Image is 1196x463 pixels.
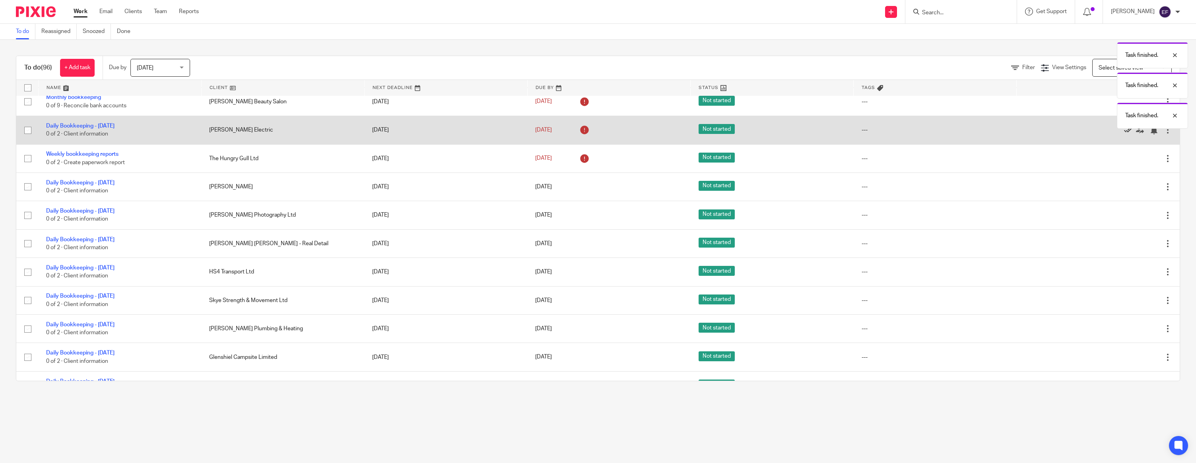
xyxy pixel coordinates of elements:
a: Mark as done [1124,126,1136,134]
div: --- [862,183,1009,191]
td: [PERSON_NAME] Plumbing & Heating [201,315,364,343]
td: [PERSON_NAME] [201,172,364,201]
div: --- [862,211,1009,219]
span: 0 of 2 · Client information [46,131,108,137]
a: Reassigned [41,24,77,39]
td: HS4 Transport Ltd [201,258,364,286]
td: [PERSON_NAME] Electric [201,116,364,144]
p: Due by [109,64,126,72]
span: Not started [699,124,735,134]
a: Daily Bookkeeping - [DATE] [46,379,115,384]
span: [DATE] [535,241,552,246]
td: The Hungry Gull Ltd [201,371,364,399]
td: [PERSON_NAME] Photography Ltd [201,201,364,229]
span: [DATE] [535,99,552,105]
span: Not started [699,181,735,191]
span: [DATE] [535,298,552,303]
a: Daily Bookkeeping - [DATE] [46,350,115,356]
td: [PERSON_NAME] Beauty Salon [201,87,364,116]
td: [DATE] [364,87,527,116]
a: To do [16,24,35,39]
a: Daily Bookkeeping - [DATE] [46,123,115,129]
div: --- [862,296,1009,304]
a: Done [117,24,136,39]
h1: To do [24,64,52,72]
div: --- [862,155,1009,163]
a: Work [74,8,87,15]
td: Glenshiel Campsite Limited [201,343,364,371]
span: Not started [699,380,735,389]
a: Daily Bookkeeping - [DATE] [46,293,115,299]
span: Not started [699,266,735,276]
span: [DATE] [535,269,552,275]
span: Not started [699,351,735,361]
a: Daily Bookkeeping - [DATE] [46,265,115,271]
div: --- [862,126,1009,134]
span: 0 of 2 · Client information [46,302,108,307]
td: [DATE] [364,116,527,144]
span: 0 of 9 · Reconcile bank accounts [46,103,126,108]
a: Monthly bookkeeping [46,95,101,100]
span: Not started [699,323,735,333]
p: Task finished. [1125,81,1158,89]
span: (96) [41,64,52,71]
div: --- [862,268,1009,276]
a: Daily Bookkeeping - [DATE] [46,322,115,327]
a: Email [99,8,113,15]
td: [DATE] [364,172,527,201]
a: Daily Bookkeeping - [DATE] [46,180,115,186]
div: --- [862,325,1009,333]
td: [DATE] [364,343,527,371]
td: [DATE] [364,371,527,399]
img: Pixie [16,6,56,17]
td: [DATE] [364,201,527,229]
td: [DATE] [364,229,527,258]
td: [DATE] [364,144,527,172]
span: [DATE] [535,213,552,218]
span: [DATE] [535,127,552,133]
span: 0 of 2 · Client information [46,330,108,335]
td: [DATE] [364,258,527,286]
a: Daily Bookkeeping - [DATE] [46,237,115,242]
span: Not started [699,153,735,163]
img: svg%3E [1159,6,1171,18]
a: Snoozed [83,24,111,39]
a: Team [154,8,167,15]
div: --- [862,240,1009,248]
span: [DATE] [535,156,552,161]
a: Clients [124,8,142,15]
span: 0 of 2 · Create paperwork report [46,160,125,165]
p: Task finished. [1125,112,1158,120]
td: [DATE] [364,315,527,343]
span: Not started [699,209,735,219]
span: Not started [699,294,735,304]
div: --- [862,353,1009,361]
a: + Add task [60,59,95,77]
a: Weekly bookkeeping reports [46,151,118,157]
span: 0 of 2 · Client information [46,273,108,279]
span: 0 of 2 · Client information [46,188,108,194]
span: 0 of 2 · Client information [46,358,108,364]
span: 0 of 2 · Client information [46,245,108,250]
span: [DATE] [137,65,153,71]
span: [DATE] [535,326,552,331]
td: [DATE] [364,286,527,314]
td: [PERSON_NAME] [PERSON_NAME] - Real Detail [201,229,364,258]
span: [DATE] [535,184,552,190]
span: 0 of 2 · Client information [46,217,108,222]
a: Daily Bookkeeping - [DATE] [46,208,115,214]
td: Skye Strength & Movement Ltd [201,286,364,314]
span: Not started [699,238,735,248]
td: The Hungry Gull Ltd [201,144,364,172]
a: Reports [179,8,199,15]
span: [DATE] [535,355,552,360]
p: Task finished. [1125,51,1158,59]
